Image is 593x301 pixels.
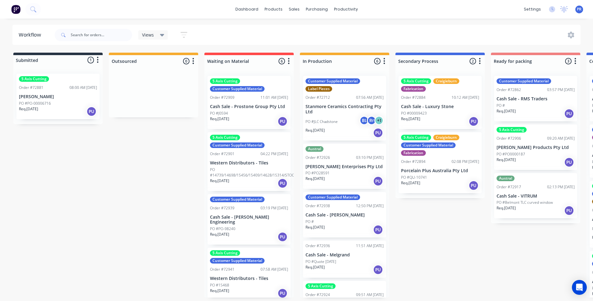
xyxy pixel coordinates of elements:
div: + 1 [374,116,384,125]
p: Req. [DATE] [210,116,229,122]
div: Austral [305,146,323,152]
div: 5 Axis Cutting [401,135,431,140]
div: 04:22 PM [DATE] [261,151,288,157]
p: Req. [DATE] [19,106,38,112]
div: 5 Axis Cutting [305,283,336,289]
div: PU [278,288,288,298]
div: Rr [367,116,376,125]
div: Craigieburn [433,78,459,84]
div: purchasing [303,5,331,14]
div: Label Pieces [305,86,332,92]
div: 11:01 AM [DATE] [261,95,288,100]
div: 08:00 AM [DATE] [69,85,97,90]
div: Customer Supplied Material [305,194,360,200]
div: products [261,5,286,14]
div: PU [278,178,288,188]
div: productivity [331,5,361,14]
p: PO #15468 [210,282,229,288]
div: Order #72926 [305,155,330,160]
p: Req. [DATE] [401,116,420,122]
div: Open Intercom Messenger [572,280,587,295]
div: 5 Axis Cutting [19,76,49,82]
div: Order #72712 [305,95,330,100]
p: Cash Sale - Luxury Stone [401,104,479,109]
div: Order #72909 [210,95,234,100]
p: PO #Quote [DATE] [305,259,336,264]
div: PU [373,176,383,186]
p: Req. [DATE] [497,157,516,163]
div: 5 Axis Cutting [210,250,240,256]
div: 5 Axis CuttingCustomer Supplied MaterialOrder #7294107:58 AM [DATE]Western Distributors - TilesPO... [207,248,291,301]
div: 03:19 PM [DATE] [261,205,288,211]
div: Fabrication [401,86,426,92]
div: Customer Supplied Material [401,142,456,148]
p: Western Distributors - Tiles [210,160,288,166]
div: PU [469,116,479,126]
div: BL [359,116,369,125]
p: PO #J0594 [210,111,228,116]
p: PO #PO-98240 [210,226,235,232]
div: Order #72938 [305,203,330,209]
div: 10:12 AM [DATE] [452,95,479,100]
p: PO #QU-10741 [401,175,427,180]
p: Req. [DATE] [305,176,325,181]
p: [PERSON_NAME] [19,94,97,99]
div: 5 Axis CuttingCraigieburnCustomer Supplied MaterialFabricationOrder #7289402:08 PM [DATE]Porcelai... [399,132,482,193]
div: Order #72894 [401,159,426,164]
span: PR [577,7,582,12]
p: Req. [DATE] [497,205,516,211]
p: Req. [DATE] [305,128,325,133]
div: Order #72941 [210,267,234,272]
p: Cash Sale - Melgrand [305,252,384,258]
p: PO #PO-00006716 [19,101,51,106]
div: Workflow [19,31,44,39]
p: Cash Sale - [PERSON_NAME] Engineering [210,215,288,225]
div: settings [521,5,544,14]
input: Search for orders... [71,29,132,41]
div: 03:57 PM [DATE] [547,87,575,93]
div: PU [373,265,383,275]
p: PO #00009423 [401,111,427,116]
div: PU [87,107,96,116]
div: Customer Supplied MaterialOrder #7293903:19 PM [DATE]Cash Sale - [PERSON_NAME] EngineeringPO #PO-... [207,194,291,245]
div: Customer Supplied Material [210,197,265,202]
div: Order #72906 [497,136,521,141]
div: Customer Supplied MaterialOrder #7293812:50 PM [DATE]Cash Sale - [PERSON_NAME]PO #Req.[DATE]PU [303,192,386,238]
div: Customer Supplied Material [210,258,265,264]
div: Craigieburn [433,135,459,140]
p: PO #PO28591 [305,170,330,176]
p: Porcelain Plus Australia Pty Ltd [401,168,479,173]
div: Customer Supplied MaterialOrder #7286203:57 PM [DATE]Cash Sale - RMS TradersPO #Req.[DATE]PU [494,76,577,121]
div: PU [564,157,574,167]
div: Order #7293611:51 AM [DATE]Cash Sale - MelgrandPO #Quote [DATE]Req.[DATE]PU [303,241,386,278]
p: Req. [DATE] [401,180,420,186]
div: PU [564,109,574,119]
p: PO #Belmont TLC curved window [497,200,553,205]
div: Customer Supplied Material [497,78,551,84]
p: Cash Sale - [PERSON_NAME] [305,212,384,218]
p: Western Distributors - Tiles [210,276,288,281]
p: PO # [497,103,505,108]
p: PO #14739/14698/15456/15409/14628/15314/STOCK [210,167,296,178]
div: 11:51 AM [DATE] [356,243,384,249]
div: Customer Supplied Material [210,86,265,92]
p: Req. [DATE] [305,264,325,270]
div: PU [373,225,383,235]
div: Order #72924 [305,292,330,298]
span: Views [142,32,154,38]
div: 02:13 PM [DATE] [547,184,575,190]
p: Req. [DATE] [210,232,229,237]
div: 5 Axis Cutting [401,78,431,84]
div: Order #72901 [210,151,234,157]
div: 5 Axis Cutting [210,135,240,140]
p: Req. [DATE] [497,108,516,114]
div: PU [373,128,383,138]
p: Cash Sale - VITRUM [497,194,575,199]
div: 02:08 PM [DATE] [452,159,479,164]
p: PO #JLC Chadstone [305,119,338,124]
div: 5 Axis CuttingOrder #7288108:00 AM [DATE][PERSON_NAME]PO #PO-00006716Req.[DATE]PU [16,74,100,119]
div: 5 Axis CuttingOrder #7290609:20 AM [DATE][PERSON_NAME] Products Pty LtdPO #PO0000187Req.[DATE]PU [494,124,577,170]
div: PU [278,116,288,126]
a: dashboard [232,5,261,14]
div: Order #72939 [210,205,234,211]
